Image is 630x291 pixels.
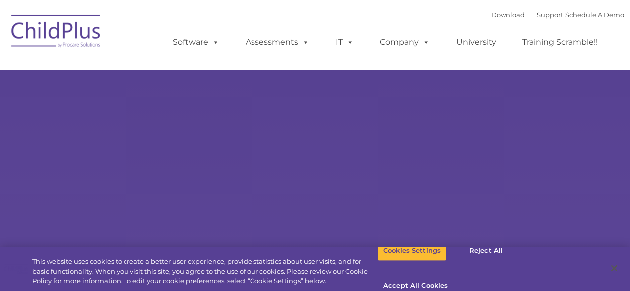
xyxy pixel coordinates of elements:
a: Assessments [236,32,319,52]
button: Reject All [455,240,517,261]
a: Training Scramble!! [512,32,608,52]
a: Company [370,32,440,52]
a: Schedule A Demo [565,11,624,19]
a: Download [491,11,525,19]
font: | [491,11,624,19]
a: IT [326,32,364,52]
a: University [446,32,506,52]
button: Close [603,257,625,279]
div: This website uses cookies to create a better user experience, provide statistics about user visit... [32,257,378,286]
button: Cookies Settings [378,240,446,261]
a: Software [163,32,229,52]
a: Support [537,11,563,19]
img: ChildPlus by Procare Solutions [6,8,106,58]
